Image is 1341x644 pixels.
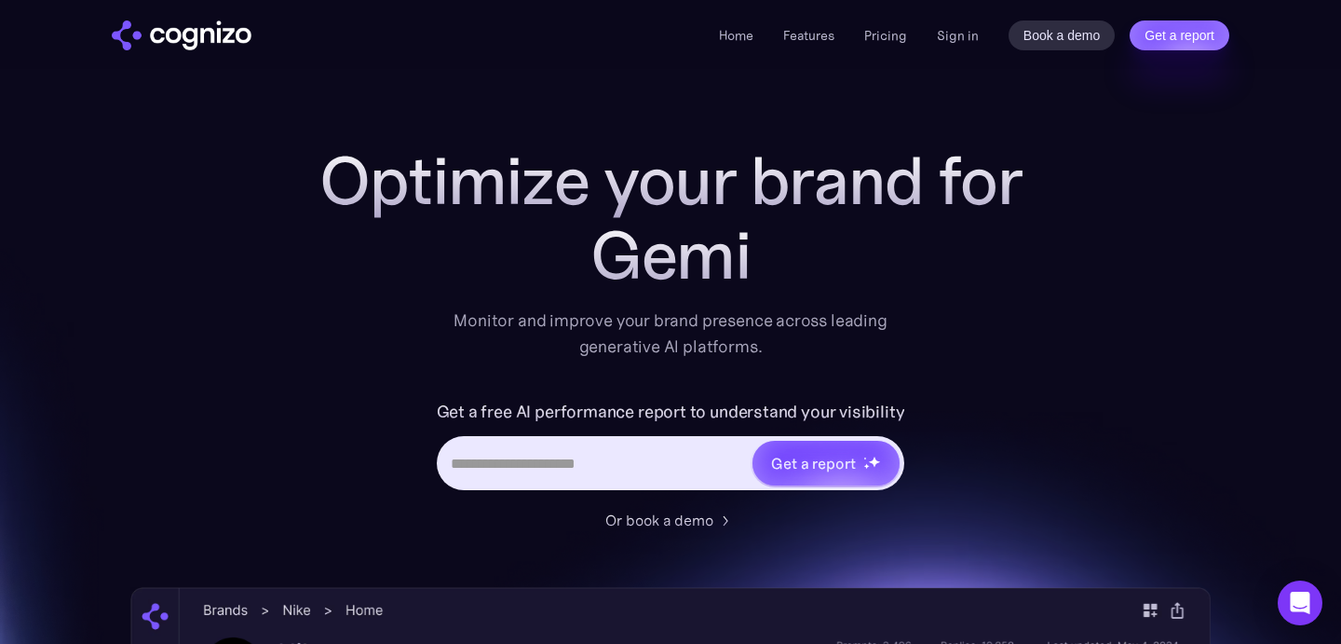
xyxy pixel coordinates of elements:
div: Or book a demo [605,509,713,531]
div: Open Intercom Messenger [1278,581,1322,625]
div: Gemi [298,218,1043,293]
div: Monitor and improve your brand presence across leading generative AI platforms. [441,308,900,360]
div: Get a report [771,452,855,474]
h1: Optimize your brand for [298,144,1043,218]
a: Get a reportstarstarstar [751,439,901,487]
a: Pricing [864,27,907,44]
a: Book a demo [1009,21,1116,50]
a: Get a report [1130,21,1229,50]
a: Home [719,27,753,44]
label: Get a free AI performance report to understand your visibility [437,397,905,427]
a: Or book a demo [605,509,736,531]
a: home [112,21,251,50]
img: cognizo logo [112,21,251,50]
img: star [863,457,866,459]
img: star [868,456,880,468]
form: Hero URL Input Form [437,397,905,500]
a: Features [783,27,834,44]
a: Sign in [937,24,979,47]
img: star [863,463,870,470]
